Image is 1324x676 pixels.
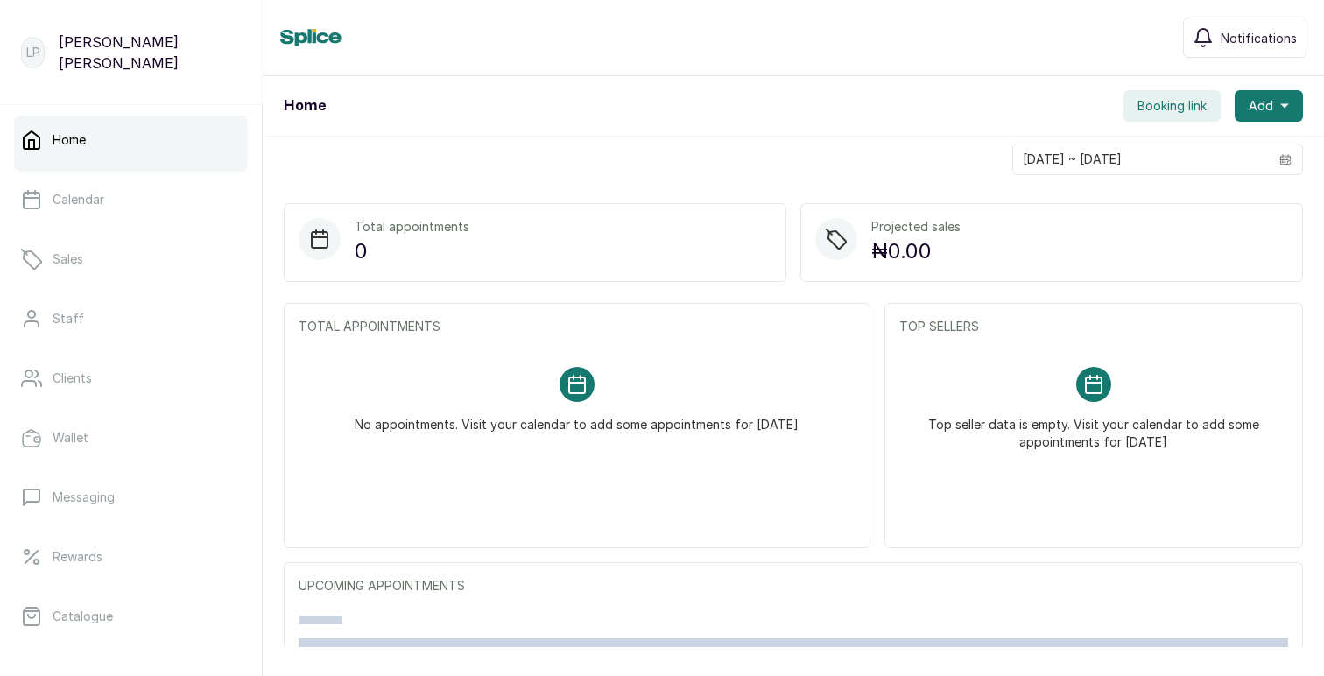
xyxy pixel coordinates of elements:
[53,489,115,506] p: Messaging
[53,608,113,625] p: Catalogue
[1249,97,1273,115] span: Add
[14,532,248,581] a: Rewards
[1221,29,1297,47] span: Notifications
[53,429,88,447] p: Wallet
[355,236,469,267] p: 0
[1013,144,1269,174] input: Select date
[53,191,104,208] p: Calendar
[26,44,40,61] p: LP
[14,473,248,522] a: Messaging
[1183,18,1306,58] button: Notifications
[1235,90,1303,122] button: Add
[53,370,92,387] p: Clients
[355,402,799,433] p: No appointments. Visit your calendar to add some appointments for [DATE]
[14,413,248,462] a: Wallet
[59,32,241,74] p: [PERSON_NAME] [PERSON_NAME]
[920,402,1267,451] p: Top seller data is empty. Visit your calendar to add some appointments for [DATE]
[14,175,248,224] a: Calendar
[14,354,248,403] a: Clients
[14,235,248,284] a: Sales
[53,310,84,327] p: Staff
[53,548,102,566] p: Rewards
[355,218,469,236] p: Total appointments
[1137,97,1207,115] span: Booking link
[284,95,326,116] h1: Home
[871,218,961,236] p: Projected sales
[53,250,83,268] p: Sales
[871,236,961,267] p: ₦0.00
[1279,153,1292,165] svg: calendar
[299,318,856,335] p: TOTAL APPOINTMENTS
[14,592,248,641] a: Catalogue
[14,116,248,165] a: Home
[1123,90,1221,122] button: Booking link
[299,577,1288,595] p: UPCOMING APPOINTMENTS
[14,294,248,343] a: Staff
[53,131,86,149] p: Home
[899,318,1288,335] p: TOP SELLERS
